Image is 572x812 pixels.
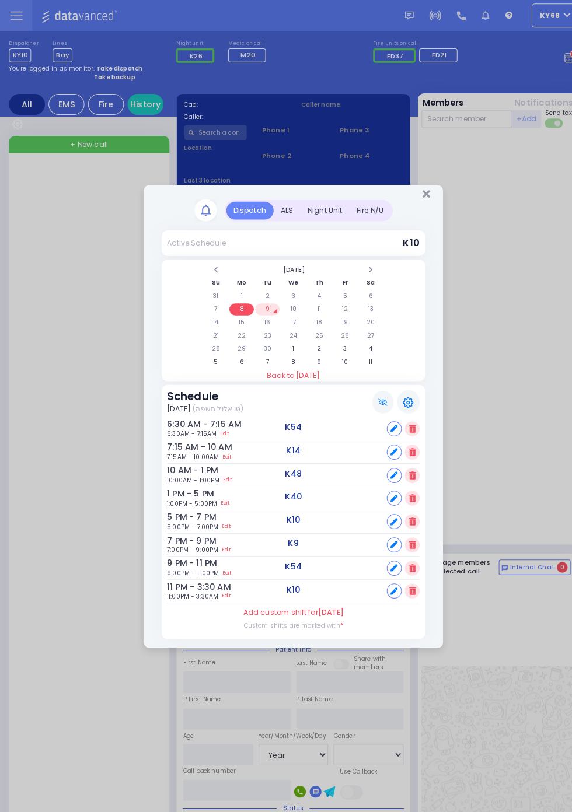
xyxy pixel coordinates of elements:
td: 7 [249,347,273,359]
h6: 1 PM - 5 PM [163,477,195,487]
span: Previous Month [208,259,214,267]
td: 16 [249,309,273,320]
span: 11:00PM - 3:30AM [163,577,213,586]
label: Custom shifts are marked with [238,605,334,614]
div: Fire N/U [341,197,381,214]
span: 7:15AM - 10:00AM [163,441,214,450]
td: 8 [274,347,298,359]
a: Edit [217,554,225,563]
td: 10 [274,296,298,307]
td: 3 [325,334,348,346]
span: 9:00PM - 11:00PM [163,554,214,563]
td: 4 [350,334,374,346]
td: 4 [299,283,323,295]
a: Edit [215,487,224,495]
div: Night Unit [293,197,341,214]
span: 5:00PM - 7:00PM [163,509,213,518]
a: Edit [215,418,223,427]
th: Fr [325,270,348,282]
th: Su [198,270,222,282]
a: Edit [217,577,225,586]
h5: K9 [281,524,291,534]
div: Dispatch [221,197,267,214]
td: 13 [350,296,374,307]
td: 21 [198,321,222,333]
td: 10 [325,347,348,359]
td: 14 [198,309,222,320]
td: 8 [224,296,247,307]
a: Edit [217,441,225,450]
span: (טו אלול תשפה) [188,393,238,404]
td: 23 [249,321,273,333]
td: 28 [198,334,222,346]
th: Th [299,270,323,282]
h5: K54 [278,411,294,421]
a: Back to [DATE] [158,361,414,372]
td: 9 [249,296,273,307]
h5: K14 [279,434,293,444]
td: 27 [350,321,374,333]
td: 18 [299,309,323,320]
span: 1:00PM - 5:00PM [163,487,212,495]
td: 24 [274,321,298,333]
td: 11 [299,296,323,307]
td: 1 [274,334,298,346]
h6: 7 PM - 9 PM [163,522,195,532]
th: Tu [249,270,273,282]
label: Add custom shift for [237,591,335,602]
td: 1 [224,283,247,295]
h5: K54 [278,547,294,557]
td: 2 [299,334,323,346]
h6: 7:15 AM - 10 AM [163,431,195,441]
button: Close [412,184,420,194]
span: Next Month [358,259,364,267]
h5: K48 [278,457,294,467]
h6: 10 AM - 1 PM [163,454,195,464]
td: 31 [198,283,222,295]
td: 22 [224,321,247,333]
a: Edit [217,509,225,518]
td: 15 [224,309,247,320]
th: We [274,270,298,282]
h5: K10 [280,502,293,512]
span: K10 [393,230,409,243]
td: 25 [299,321,323,333]
div: ALS [267,197,293,214]
th: Sa [350,270,374,282]
td: 6 [350,283,374,295]
td: 26 [325,321,348,333]
h3: Schedule [163,380,238,393]
th: Select Month [224,257,348,269]
td: 3 [274,283,298,295]
td: 7 [198,296,222,307]
a: Edit [218,464,226,473]
td: 17 [274,309,298,320]
td: 20 [350,309,374,320]
span: [DATE] [310,591,335,601]
a: Edit [217,531,225,540]
h6: 5 PM - 7 PM [163,499,195,509]
div: Active Schedule [163,232,220,242]
td: 12 [325,296,348,307]
h5: K10 [280,570,293,580]
h6: 6:30 AM - 7:15 AM [163,409,195,419]
th: Mo [224,270,247,282]
td: 29 [224,334,247,346]
span: 7:00PM - 9:00PM [163,531,213,540]
h6: 11 PM - 3:30 AM [163,567,195,577]
td: 19 [325,309,348,320]
td: 6 [224,347,247,359]
h6: 9 PM - 11 PM [163,544,195,554]
td: 30 [249,334,273,346]
h5: K40 [278,479,294,489]
td: 2 [249,283,273,295]
td: 9 [299,347,323,359]
span: 10:00AM - 1:00PM [163,464,214,473]
td: 5 [198,347,222,359]
span: 6:30AM - 7:15AM [163,418,211,427]
span: [DATE] [163,393,186,404]
td: 5 [325,283,348,295]
td: 11 [350,347,374,359]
